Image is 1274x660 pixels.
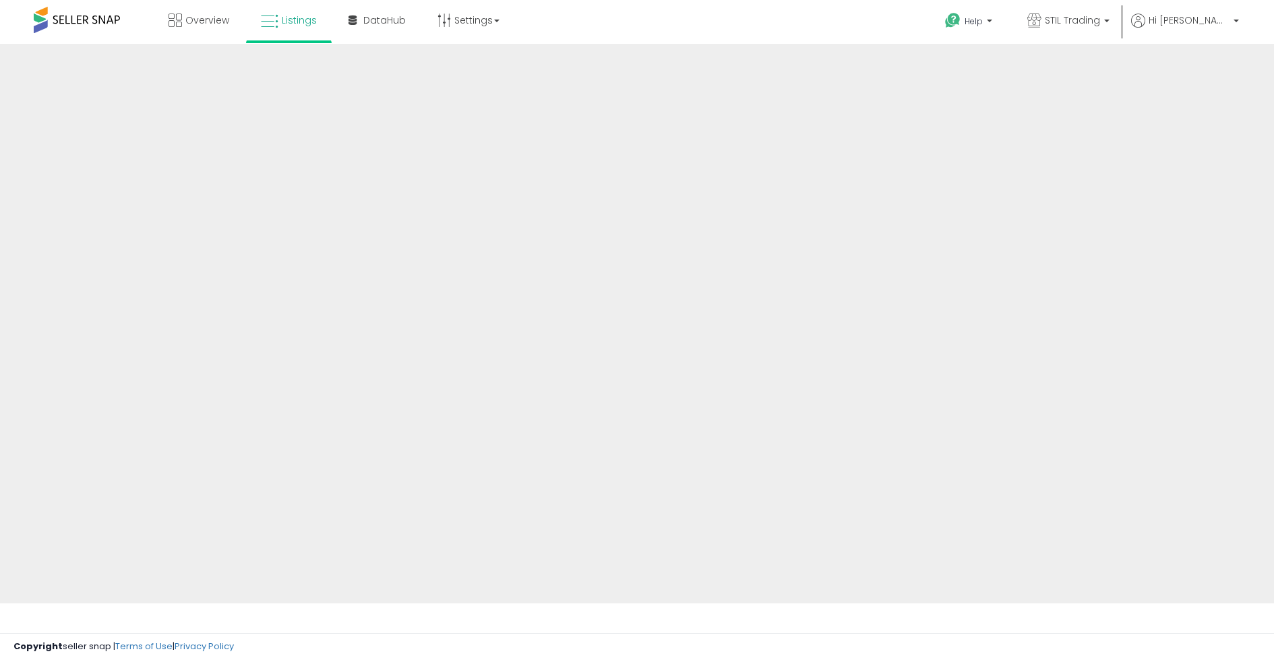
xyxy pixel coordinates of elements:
span: Listings [282,13,317,27]
i: Get Help [944,12,961,29]
span: DataHub [363,13,406,27]
span: Overview [185,13,229,27]
span: STIL Trading [1045,13,1100,27]
a: Hi [PERSON_NAME] [1131,13,1239,44]
a: Help [934,2,1006,44]
span: Help [965,16,983,27]
span: Hi [PERSON_NAME] [1149,13,1230,27]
